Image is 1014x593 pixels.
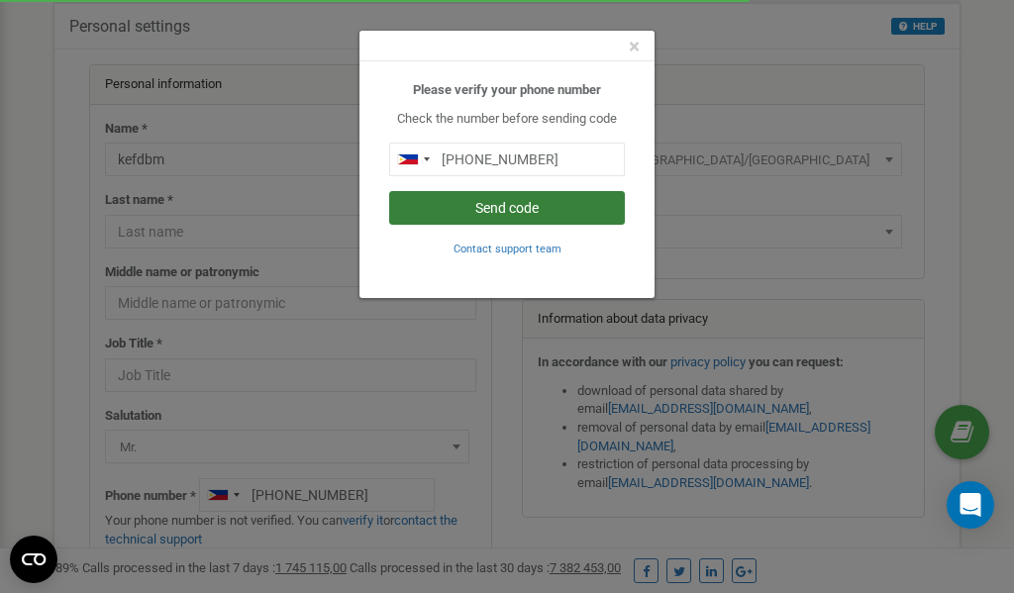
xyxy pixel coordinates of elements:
[629,37,640,57] button: Close
[389,191,625,225] button: Send code
[629,35,640,58] span: ×
[10,536,57,583] button: Open CMP widget
[390,144,436,175] div: Telephone country code
[947,481,994,529] div: Open Intercom Messenger
[454,241,561,255] a: Contact support team
[389,110,625,129] p: Check the number before sending code
[413,82,601,97] b: Please verify your phone number
[389,143,625,176] input: 0905 123 4567
[454,243,561,255] small: Contact support team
